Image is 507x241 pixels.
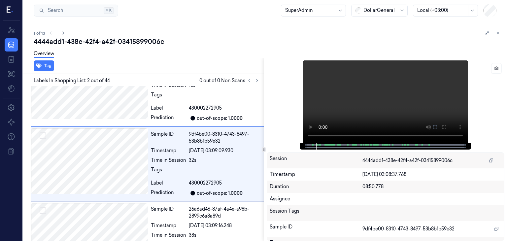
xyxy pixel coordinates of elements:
span: Search [45,7,63,14]
div: out-of-scope: 1.0000 [197,190,243,197]
button: Tag [34,60,54,71]
div: Timestamp [151,222,186,229]
div: Assignee [270,195,502,202]
a: Overview [34,50,54,58]
div: 32s [189,157,261,164]
div: 26a6ad46-87af-4a4e-a98b-2899c6a8a89d [189,206,261,220]
div: Timestamp [270,171,362,178]
div: Sample ID [151,131,186,145]
div: Timestamp [151,147,186,154]
div: Sample ID [151,206,186,220]
div: Time in Session [151,232,186,239]
button: Search⌘K [34,5,118,17]
div: 9df4be00-8310-4743-8497-53b8b1b59e32 [189,131,261,145]
div: 38s [189,232,261,239]
div: Duration [270,183,362,190]
div: Sample ID [270,224,362,234]
div: Tags [151,166,186,177]
div: [DATE] 03:09:09.930 [189,147,261,154]
span: 430002272905 [189,180,222,187]
div: [DATE] 03:09:16.248 [189,222,261,229]
button: Select row [40,207,46,214]
div: Tags [151,91,186,102]
div: out-of-scope: 1.0000 [197,115,243,122]
div: Time in Session [151,157,186,164]
div: 08:50.778 [362,183,502,190]
span: 9df4be00-8310-4743-8497-53b8b1b59e32 [362,225,455,232]
div: Label [151,105,186,112]
span: 4444add1-438e-42f4-a42f-03415899006c [362,157,453,164]
span: 430002272905 [189,105,222,112]
div: Session Tags [270,208,362,218]
div: Prediction [151,114,186,122]
div: Session [270,155,362,166]
div: 4444add1-438e-42f4-a42f-03415899006c [34,37,502,46]
span: 0 out of 0 Non Scans [199,77,261,85]
div: Prediction [151,189,186,197]
div: Label [151,180,186,187]
div: [DATE] 03:08:37.768 [362,171,502,178]
span: 1 of 13 [34,30,45,36]
span: Labels In Shopping List: 2 out of 44 [34,77,110,84]
button: Select row [40,132,46,139]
